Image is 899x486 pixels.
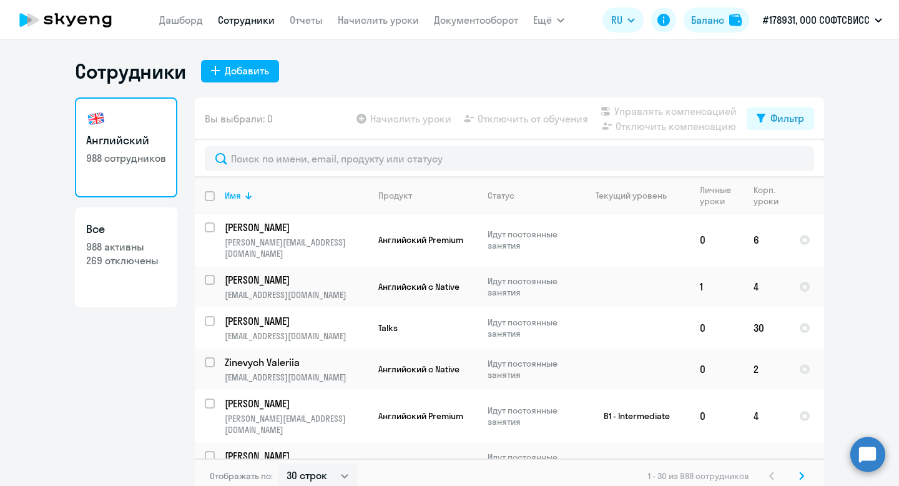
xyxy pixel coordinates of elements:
[225,63,269,78] div: Добавить
[729,14,742,26] img: balance
[488,275,573,298] p: Идут постоянные занятия
[225,355,368,369] a: Zinevych Valeriia
[434,14,518,26] a: Документооборот
[533,12,552,27] span: Ещё
[86,254,166,267] p: 269 отключены
[744,390,789,442] td: 4
[611,12,622,27] span: RU
[744,307,789,349] td: 30
[201,60,279,82] button: Добавить
[225,413,368,435] p: [PERSON_NAME][EMAIL_ADDRESS][DOMAIN_NAME]
[225,273,366,287] p: [PERSON_NAME]
[378,190,412,201] div: Продукт
[757,5,888,35] button: #178931, ООО СОФТСВИСС
[86,221,166,237] h3: Все
[754,184,788,207] div: Корп. уроки
[763,12,870,27] p: #178931, ООО СОФТСВИСС
[86,132,166,149] h3: Английский
[488,229,573,251] p: Идут постоянные занятия
[744,214,789,266] td: 6
[690,214,744,266] td: 0
[225,372,368,383] p: [EMAIL_ADDRESS][DOMAIN_NAME]
[488,405,573,427] p: Идут постоянные занятия
[225,289,368,300] p: [EMAIL_ADDRESS][DOMAIN_NAME]
[488,358,573,380] p: Идут постоянные занятия
[86,240,166,254] p: 988 активны
[488,452,573,474] p: Идут постоянные занятия
[86,151,166,165] p: 988 сотрудников
[602,7,644,32] button: RU
[690,266,744,307] td: 1
[75,97,177,197] a: Английский988 сотрудников
[744,442,789,484] td: 6
[690,349,744,390] td: 0
[690,390,744,442] td: 0
[770,111,804,126] div: Фильтр
[378,281,459,292] span: Английский с Native
[218,14,275,26] a: Сотрудники
[488,190,514,201] div: Статус
[225,221,368,234] a: [PERSON_NAME]
[225,449,366,463] p: [PERSON_NAME]
[210,470,273,482] span: Отображать по:
[225,190,241,201] div: Имя
[225,397,368,410] a: [PERSON_NAME]
[225,237,368,259] p: [PERSON_NAME][EMAIL_ADDRESS][DOMAIN_NAME]
[75,207,177,307] a: Все988 активны269 отключены
[596,190,667,201] div: Текущий уровень
[75,59,186,84] h1: Сотрудники
[378,410,463,422] span: Английский Premium
[225,273,368,287] a: [PERSON_NAME]
[225,397,366,410] p: [PERSON_NAME]
[378,234,463,245] span: Английский Premium
[378,457,463,469] span: Английский Premium
[700,184,743,207] div: Личные уроки
[225,314,368,328] a: [PERSON_NAME]
[290,14,323,26] a: Отчеты
[690,442,744,484] td: 1
[225,221,366,234] p: [PERSON_NAME]
[684,7,749,32] button: Балансbalance
[378,322,398,334] span: Talks
[584,190,689,201] div: Текущий уровень
[86,109,106,129] img: english
[225,190,368,201] div: Имя
[744,349,789,390] td: 2
[225,330,368,342] p: [EMAIL_ADDRESS][DOMAIN_NAME]
[205,146,814,171] input: Поиск по имени, email, продукту или статусу
[744,266,789,307] td: 4
[574,390,690,442] td: B1 - Intermediate
[225,355,366,369] p: Zinevych Valeriia
[533,7,564,32] button: Ещё
[225,449,368,463] a: [PERSON_NAME]
[205,111,273,126] span: Вы выбрали: 0
[690,307,744,349] td: 0
[747,107,814,130] button: Фильтр
[648,470,749,482] span: 1 - 30 из 988 сотрудников
[338,14,419,26] a: Начислить уроки
[691,12,724,27] div: Баланс
[225,314,366,328] p: [PERSON_NAME]
[488,317,573,339] p: Идут постоянные занятия
[378,364,459,375] span: Английский с Native
[159,14,203,26] a: Дашборд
